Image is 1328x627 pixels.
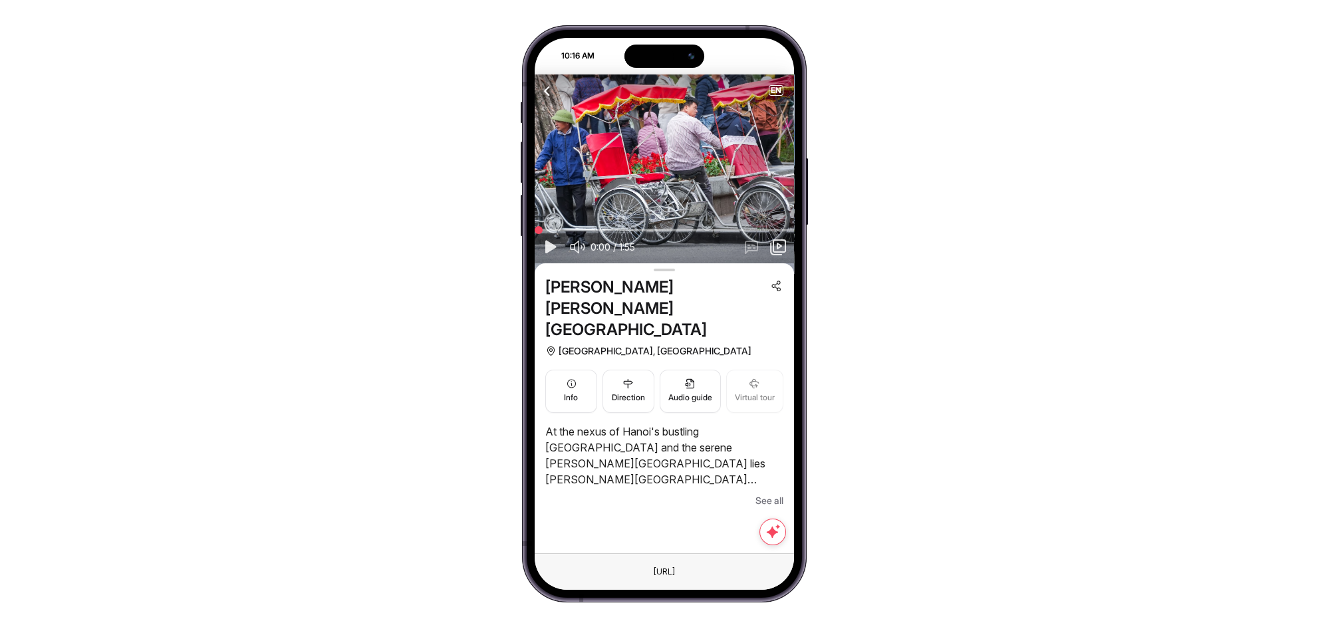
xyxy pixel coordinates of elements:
[564,392,578,404] span: Info
[559,343,751,359] span: [GEOGRAPHIC_DATA], [GEOGRAPHIC_DATA]
[536,50,602,62] div: 10:16 AM
[545,370,597,413] button: Info
[643,563,686,580] div: This is a fake element. To change the URL just use the Browser text field on the top.
[660,370,721,413] button: Audio guide
[602,370,654,413] button: Direction
[726,370,783,413] button: Virtual tour
[545,424,783,487] p: At the nexus of Hanoi's bustling [GEOGRAPHIC_DATA] and the serene [PERSON_NAME][GEOGRAPHIC_DATA] ...
[769,86,783,95] span: EN
[735,392,775,404] span: Virtual tour
[545,277,765,340] span: [PERSON_NAME] [PERSON_NAME][GEOGRAPHIC_DATA]
[769,85,783,96] button: EN
[668,392,712,404] span: Audio guide
[591,241,635,254] span: 0:00 / 1:55
[755,493,783,509] span: See all
[612,392,645,404] span: Direction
